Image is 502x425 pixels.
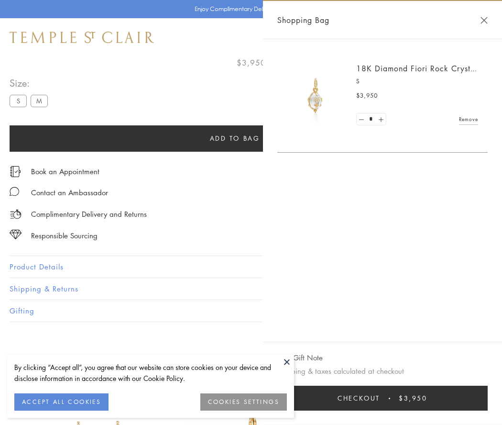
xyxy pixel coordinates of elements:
[31,187,108,199] div: Contact an Ambassador
[31,166,99,177] a: Book an Appointment
[277,352,323,364] button: Add Gift Note
[277,14,329,26] span: Shopping Bag
[356,91,378,101] span: $3,950
[10,278,492,300] button: Shipping & Returns
[31,230,98,242] div: Responsible Sourcing
[10,208,22,220] img: icon_delivery.svg
[480,17,488,24] button: Close Shopping Bag
[10,230,22,239] img: icon_sourcing.svg
[287,67,344,124] img: P51889-E11FIORI
[14,362,287,384] div: By clicking “Accept all”, you agree that our website can store cookies on your device and disclos...
[10,75,52,91] span: Size:
[10,256,492,278] button: Product Details
[210,133,260,144] span: Add to bag
[399,393,427,403] span: $3,950
[277,386,488,411] button: Checkout $3,950
[10,300,492,322] button: Gifting
[459,114,478,124] a: Remove
[277,365,488,377] p: Shipping & taxes calculated at checkout
[10,166,21,177] img: icon_appointment.svg
[31,208,147,220] p: Complimentary Delivery and Returns
[356,77,478,86] p: S
[10,125,460,152] button: Add to bag
[338,393,380,403] span: Checkout
[31,95,48,107] label: M
[10,187,19,196] img: MessageIcon-01_2.svg
[10,32,154,43] img: Temple St. Clair
[200,393,287,411] button: COOKIES SETTINGS
[195,4,303,14] p: Enjoy Complimentary Delivery & Returns
[14,393,109,411] button: ACCEPT ALL COOKIES
[10,95,27,107] label: S
[376,113,385,125] a: Set quantity to 2
[357,113,366,125] a: Set quantity to 0
[237,56,266,69] span: $3,950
